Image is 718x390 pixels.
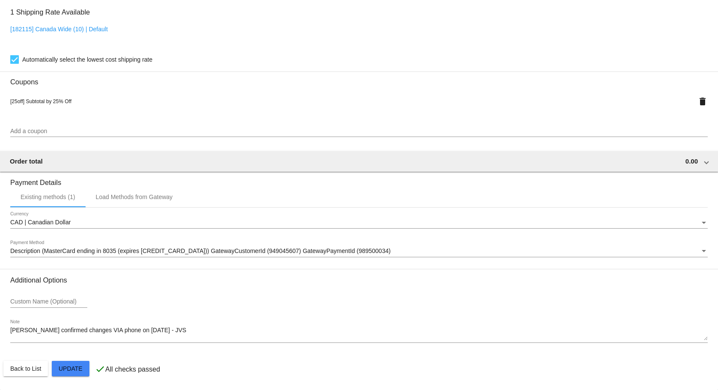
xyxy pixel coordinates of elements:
div: Existing methods (1) [21,194,75,200]
mat-icon: check [95,364,105,374]
div: Load Methods from Gateway [96,194,173,200]
mat-select: Payment Method [10,248,708,255]
p: All checks passed [105,366,160,373]
mat-icon: delete [697,96,708,107]
button: Update [52,361,89,376]
h3: Coupons [10,71,708,86]
span: Back to List [10,365,41,372]
h3: 1 Shipping Rate Available [10,3,90,21]
input: Custom Name (Optional) [10,298,87,305]
a: [182115] Canada Wide (10) | Default [10,26,108,33]
mat-select: Currency [10,219,708,226]
button: Back to List [3,361,48,376]
h3: Payment Details [10,172,708,187]
span: Order total [10,158,43,165]
span: CAD | Canadian Dollar [10,219,71,226]
h3: Additional Options [10,276,708,284]
input: Add a coupon [10,128,708,135]
span: 0.00 [685,158,698,165]
span: Description (MasterCard ending in 8035 (expires [CREDIT_CARD_DATA])) GatewayCustomerId (949045607... [10,247,391,254]
span: Update [59,365,83,372]
span: Automatically select the lowest cost shipping rate [22,54,152,65]
span: [25off] Subtotal by 25% Off [10,98,71,104]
